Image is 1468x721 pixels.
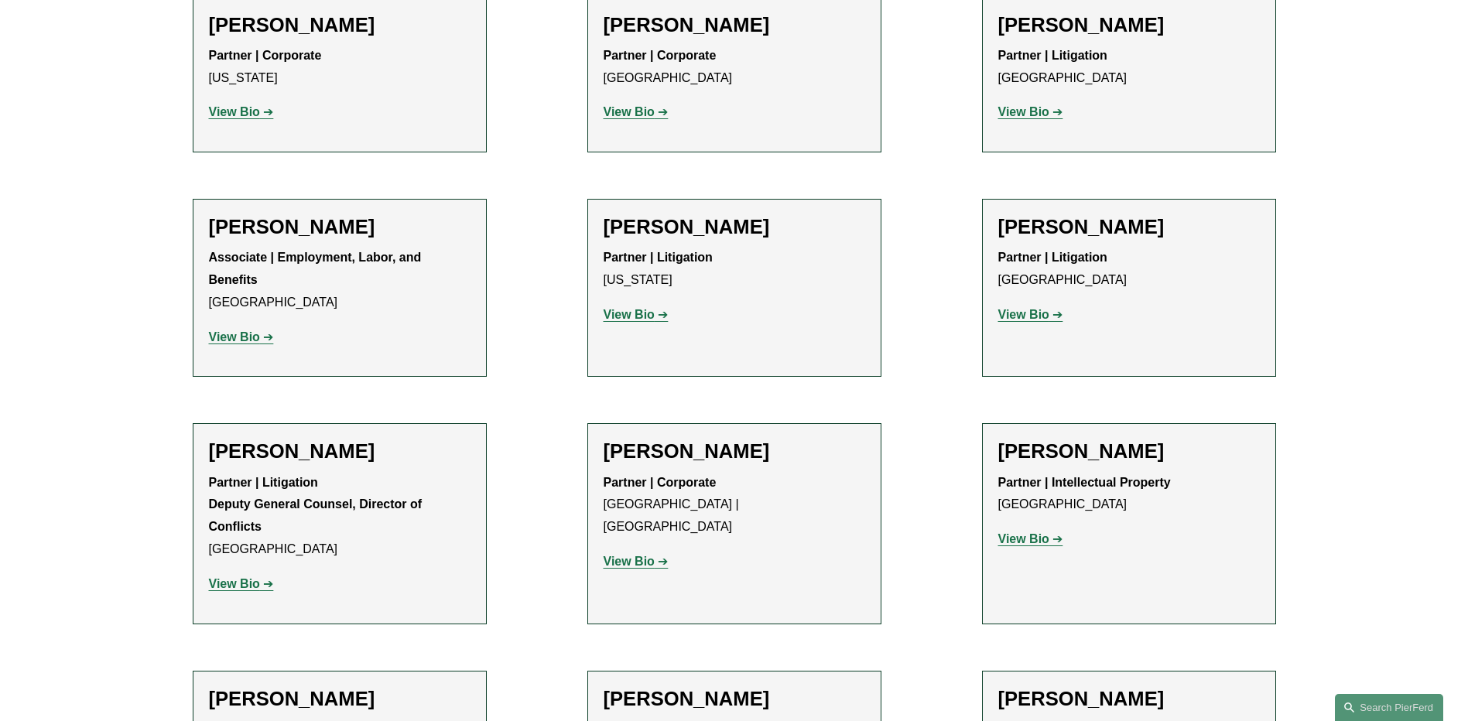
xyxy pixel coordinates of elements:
[209,472,471,561] p: [GEOGRAPHIC_DATA]
[998,251,1107,264] strong: Partner | Litigation
[604,555,655,568] strong: View Bio
[209,330,260,343] strong: View Bio
[209,577,274,590] a: View Bio
[998,472,1260,517] p: [GEOGRAPHIC_DATA]
[209,251,425,286] strong: Associate | Employment, Labor, and Benefits
[998,247,1260,292] p: [GEOGRAPHIC_DATA]
[209,105,260,118] strong: View Bio
[209,330,274,343] a: View Bio
[604,105,669,118] a: View Bio
[998,532,1063,545] a: View Bio
[998,13,1260,37] h2: [PERSON_NAME]
[604,49,717,62] strong: Partner | Corporate
[998,308,1063,321] a: View Bio
[998,532,1049,545] strong: View Bio
[998,49,1107,62] strong: Partner | Litigation
[604,215,865,239] h2: [PERSON_NAME]
[604,308,669,321] a: View Bio
[604,105,655,118] strong: View Bio
[604,472,865,538] p: [GEOGRAPHIC_DATA] | [GEOGRAPHIC_DATA]
[604,247,865,292] p: [US_STATE]
[209,476,426,534] strong: Partner | Litigation Deputy General Counsel, Director of Conflicts
[998,308,1049,321] strong: View Bio
[604,308,655,321] strong: View Bio
[209,45,471,90] p: [US_STATE]
[998,687,1260,711] h2: [PERSON_NAME]
[604,13,865,37] h2: [PERSON_NAME]
[998,105,1049,118] strong: View Bio
[998,215,1260,239] h2: [PERSON_NAME]
[209,439,471,463] h2: [PERSON_NAME]
[604,251,713,264] strong: Partner | Litigation
[209,687,471,711] h2: [PERSON_NAME]
[604,555,669,568] a: View Bio
[209,215,471,239] h2: [PERSON_NAME]
[209,247,471,313] p: [GEOGRAPHIC_DATA]
[209,13,471,37] h2: [PERSON_NAME]
[998,476,1171,489] strong: Partner | Intellectual Property
[604,687,865,711] h2: [PERSON_NAME]
[209,105,274,118] a: View Bio
[998,105,1063,118] a: View Bio
[998,45,1260,90] p: [GEOGRAPHIC_DATA]
[209,577,260,590] strong: View Bio
[604,439,865,463] h2: [PERSON_NAME]
[604,476,717,489] strong: Partner | Corporate
[998,439,1260,463] h2: [PERSON_NAME]
[604,45,865,90] p: [GEOGRAPHIC_DATA]
[1335,694,1443,721] a: Search this site
[209,49,322,62] strong: Partner | Corporate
